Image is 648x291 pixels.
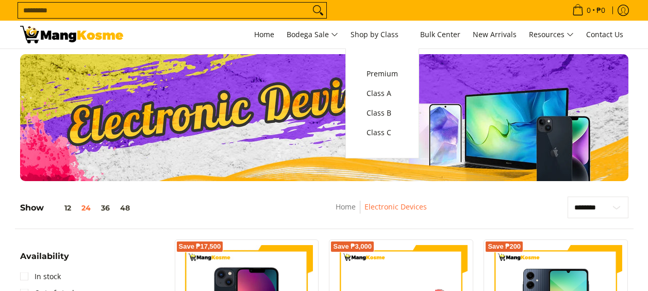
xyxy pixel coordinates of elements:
nav: Breadcrumbs [263,201,500,224]
span: Save ₱17,500 [179,244,221,250]
span: Premium [367,68,398,80]
span: Availability [20,252,69,261]
button: Search [310,3,326,18]
a: Class C [361,123,403,142]
span: Home [254,29,274,39]
span: Class A [367,87,398,100]
a: Class B [361,103,403,123]
span: Contact Us [586,29,623,39]
a: Bodega Sale [281,21,343,48]
span: Shop by Class [351,28,408,41]
span: 0 [585,7,592,14]
a: Shop by Class [345,21,413,48]
span: Save ₱200 [488,244,521,250]
span: Save ₱3,000 [333,244,372,250]
span: Resources [529,28,574,41]
span: Bulk Center [420,29,460,39]
a: New Arrivals [468,21,522,48]
a: Bulk Center [415,21,466,48]
a: Resources [524,21,579,48]
h5: Show [20,203,135,213]
span: Class C [367,126,398,139]
a: Class A [361,84,403,103]
span: Class B [367,107,398,120]
a: Premium [361,64,403,84]
a: Home [249,21,279,48]
a: Home [336,202,356,212]
span: • [569,5,608,16]
span: Bodega Sale [287,28,338,41]
img: Electronic Devices - Premium Brands with Warehouse Prices l Mang Kosme [20,26,123,43]
a: Contact Us [581,21,628,48]
button: 24 [76,204,96,212]
button: 48 [115,204,135,212]
a: Electronic Devices [364,202,427,212]
span: New Arrivals [473,29,517,39]
button: 36 [96,204,115,212]
nav: Main Menu [134,21,628,48]
span: ₱0 [595,7,607,14]
a: In stock [20,268,61,285]
summary: Open [20,252,69,268]
button: 12 [44,204,76,212]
